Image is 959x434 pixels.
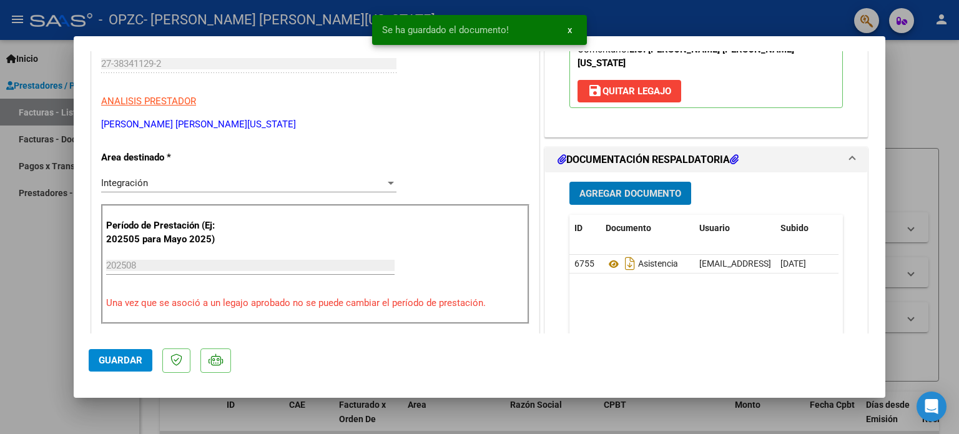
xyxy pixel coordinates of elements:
span: Integración [101,177,148,189]
span: Subido [780,223,809,233]
i: Descargar documento [622,254,638,274]
p: Area destinado * [101,150,230,165]
span: ID [574,223,583,233]
button: Quitar Legajo [578,80,681,102]
strong: LIC. [PERSON_NAME] [PERSON_NAME][US_STATE] [578,44,794,69]
div: Open Intercom Messenger [917,392,947,422]
span: Guardar [99,355,142,366]
span: Quitar Legajo [588,86,671,97]
span: x [568,24,572,36]
span: Se ha guardado el documento! [382,24,509,36]
mat-icon: save [588,83,602,98]
mat-expansion-panel-header: DOCUMENTACIÓN RESPALDATORIA [545,147,867,172]
h1: DOCUMENTACIÓN RESPALDATORIA [558,152,739,167]
span: 6755 [574,259,594,269]
datatable-header-cell: Acción [838,215,900,242]
span: Documento [606,223,651,233]
p: [PERSON_NAME] [PERSON_NAME][US_STATE] [101,117,529,132]
datatable-header-cell: ID [569,215,601,242]
div: DOCUMENTACIÓN RESPALDATORIA [545,172,867,432]
span: Agregar Documento [579,188,681,199]
button: Agregar Documento [569,182,691,205]
span: [EMAIL_ADDRESS][DOMAIN_NAME] - [PERSON_NAME][US_STATE] [699,259,955,269]
p: Período de Prestación (Ej: 202505 para Mayo 2025) [106,219,232,247]
button: Guardar [89,349,152,372]
span: [DATE] [780,259,806,269]
datatable-header-cell: Documento [601,215,694,242]
datatable-header-cell: Usuario [694,215,775,242]
p: Una vez que se asoció a un legajo aprobado no se puede cambiar el período de prestación. [106,296,524,310]
span: Comentario: [578,44,794,69]
span: ANALISIS PRESTADOR [101,96,196,107]
datatable-header-cell: Subido [775,215,838,242]
span: Usuario [699,223,730,233]
button: x [558,19,582,41]
span: Asistencia [606,259,678,269]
